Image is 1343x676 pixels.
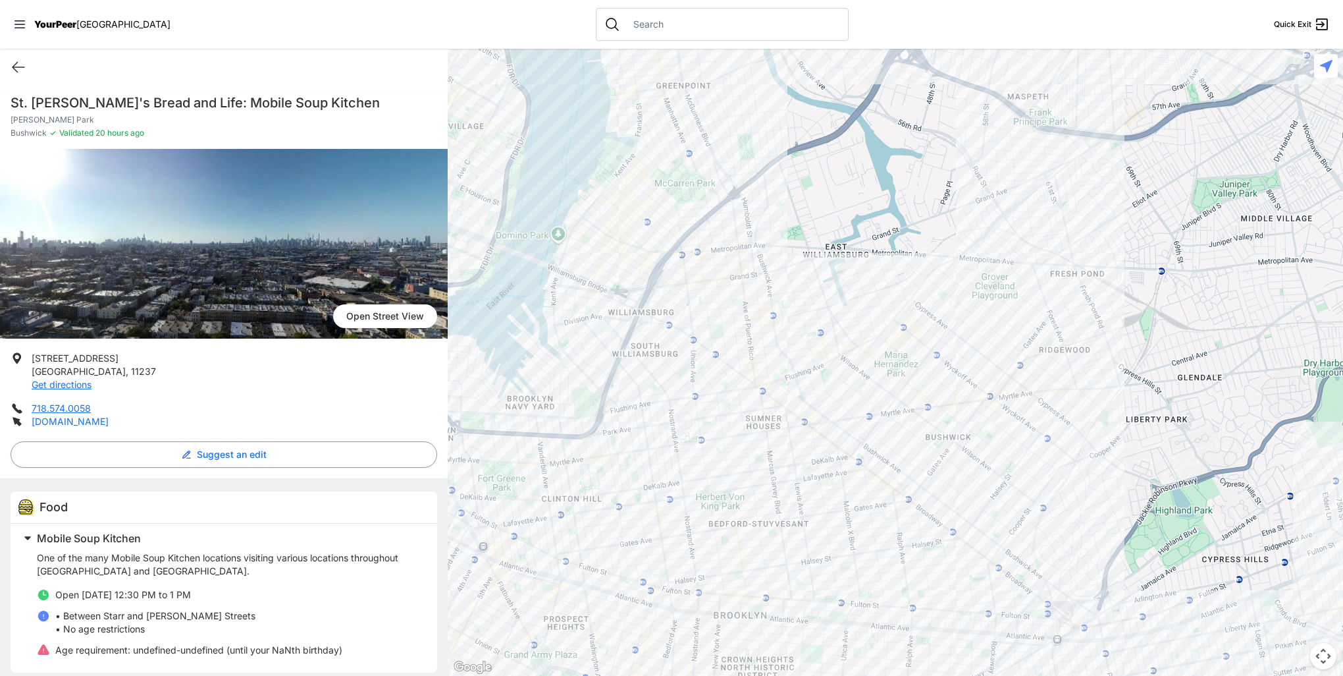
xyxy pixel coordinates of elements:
a: [DOMAIN_NAME] [32,416,109,427]
span: Food [39,500,68,514]
span: YourPeer [34,18,76,30]
a: Get directions [32,379,92,390]
button: Map camera controls [1310,643,1336,669]
span: [GEOGRAPHIC_DATA] [76,18,171,30]
p: • Between Starr and [PERSON_NAME] Streets • No age restrictions [55,609,255,636]
img: Google [451,659,494,676]
p: [PERSON_NAME] Park [11,115,437,125]
a: Open this area in Google Maps (opens a new window) [451,659,494,676]
span: , [126,366,128,377]
p: One of the many Mobile Soup Kitchen locations visiting various locations throughout [GEOGRAPHIC_D... [37,551,421,578]
p: undefined-undefined (until your NaNth birthday) [55,644,342,657]
span: Open Street View [333,304,437,328]
input: Search [625,18,840,31]
span: Mobile Soup Kitchen [37,532,141,545]
h1: St. [PERSON_NAME]'s Bread and Life: Mobile Soup Kitchen [11,94,437,112]
span: Bushwick [11,128,47,138]
a: YourPeer[GEOGRAPHIC_DATA] [34,20,171,28]
span: Open [DATE] 12:30 PM to 1 PM [55,589,191,600]
span: Validated [59,128,93,138]
span: [STREET_ADDRESS] [32,352,118,364]
a: 718.574.0058 [32,403,91,414]
span: ✓ [49,128,57,138]
span: Suggest an edit [197,448,267,461]
span: 11237 [131,366,156,377]
span: Age requirement: [55,644,130,656]
span: [GEOGRAPHIC_DATA] [32,366,126,377]
button: Suggest an edit [11,441,437,468]
span: 20 hours ago [93,128,144,138]
a: Quick Exit [1274,16,1330,32]
span: Quick Exit [1274,19,1311,30]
